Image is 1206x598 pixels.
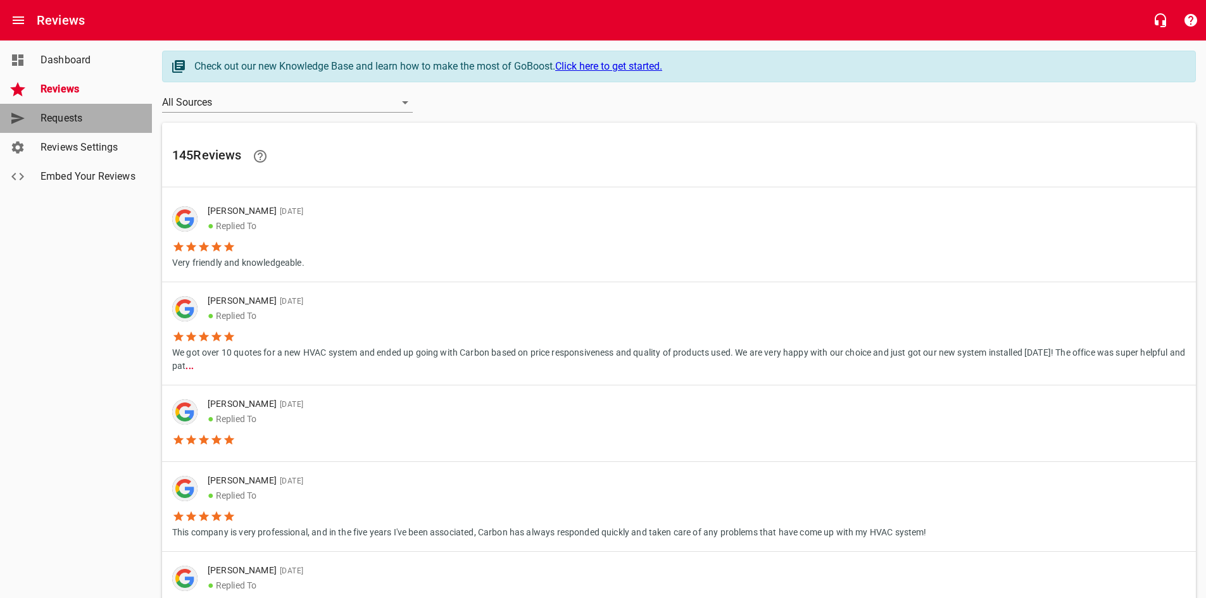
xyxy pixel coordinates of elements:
span: [DATE] [277,566,303,575]
div: Check out our new Knowledge Base and learn how to make the most of GoBoost. [194,59,1183,74]
img: google-dark.png [172,399,198,425]
p: Replied To [208,578,543,593]
img: google-dark.png [172,206,198,232]
p: [PERSON_NAME] [208,397,303,411]
div: Google [172,476,198,501]
p: Replied To [208,411,303,427]
h6: 145 Review s [172,141,1186,171]
p: [PERSON_NAME] [208,474,917,488]
a: [PERSON_NAME][DATE]●Replied ToWe got over 10 quotes for a new HVAC system and ended up going with... [162,282,1196,385]
b: ... [185,361,193,371]
a: Click here to get started. [555,60,662,72]
button: Open drawer [3,5,34,35]
span: Requests [41,111,137,126]
button: Live Chat [1145,5,1176,35]
a: [PERSON_NAME][DATE]●Replied To [162,385,1196,461]
p: Replied To [208,488,917,503]
p: [PERSON_NAME] [208,294,1176,308]
a: [PERSON_NAME][DATE]●Replied ToThis company is very professional, and in the five years I've been ... [162,462,1196,551]
p: We got over 10 quotes for a new HVAC system and ended up going with Carbon based on price respons... [172,343,1186,373]
h6: Reviews [37,10,85,30]
span: [DATE] [277,477,303,485]
span: [DATE] [277,297,303,306]
p: Replied To [208,218,303,234]
p: [PERSON_NAME] [208,564,543,578]
span: Embed Your Reviews [41,169,137,184]
span: ● [208,309,214,321]
p: Replied To [208,308,1176,323]
img: google-dark.png [172,566,198,591]
button: Support Portal [1176,5,1206,35]
span: ● [208,220,214,232]
span: Reviews [41,82,137,97]
img: google-dark.png [172,296,198,321]
div: Google [172,296,198,321]
img: google-dark.png [172,476,198,501]
div: Google [172,399,198,425]
span: Reviews Settings [41,140,137,155]
div: All Sources [162,92,413,113]
p: This company is very professional, and in the five years I've been associated, Carbon has always ... [172,523,927,539]
p: Very friendly and knowledgeable. [172,253,313,270]
div: Google [172,206,198,232]
span: [DATE] [277,400,303,409]
p: [PERSON_NAME] [208,204,303,218]
a: Learn facts about why reviews are important [245,141,275,171]
span: [DATE] [277,207,303,216]
span: ● [208,413,214,425]
a: [PERSON_NAME][DATE]●Replied ToVery friendly and knowledgeable. [162,192,1196,282]
span: ● [208,579,214,591]
span: Dashboard [41,53,137,68]
span: ● [208,489,214,501]
div: Google [172,566,198,591]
